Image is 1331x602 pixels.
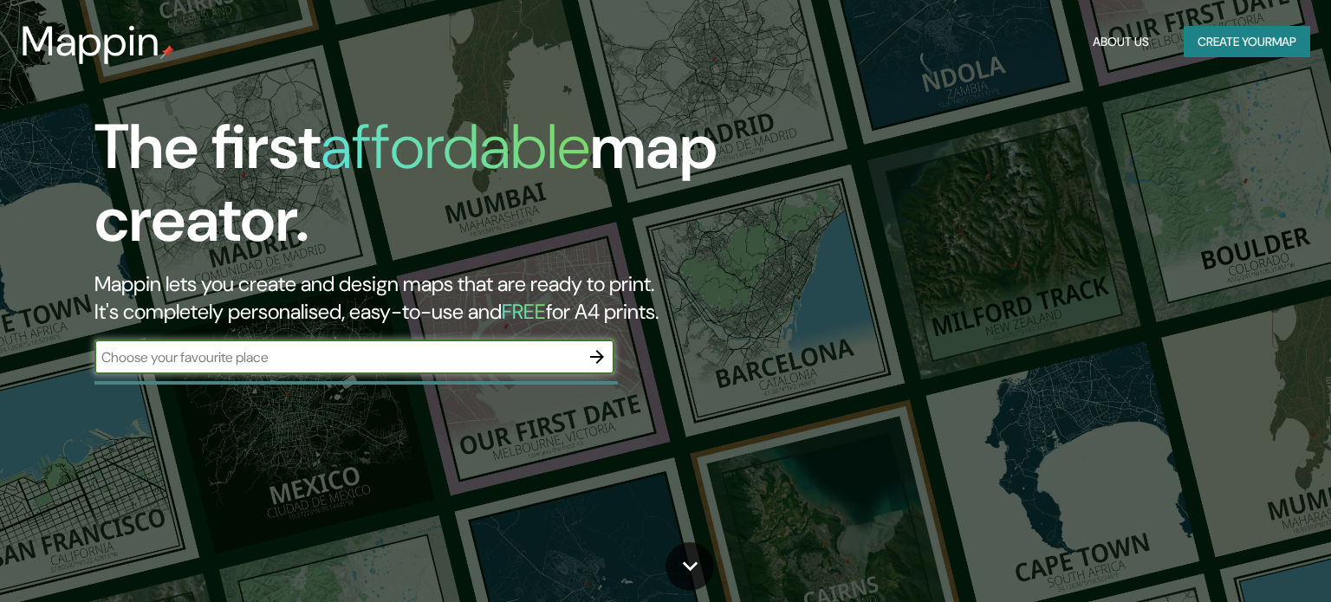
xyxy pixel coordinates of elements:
h3: Mappin [21,17,160,66]
button: Create yourmap [1184,26,1310,58]
button: About Us [1086,26,1156,58]
h1: affordable [321,107,590,187]
img: mappin-pin [160,45,174,59]
input: Choose your favourite place [94,347,580,367]
h1: The first map creator. [94,111,760,270]
h2: Mappin lets you create and design maps that are ready to print. It's completely personalised, eas... [94,270,760,326]
h5: FREE [502,298,546,325]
